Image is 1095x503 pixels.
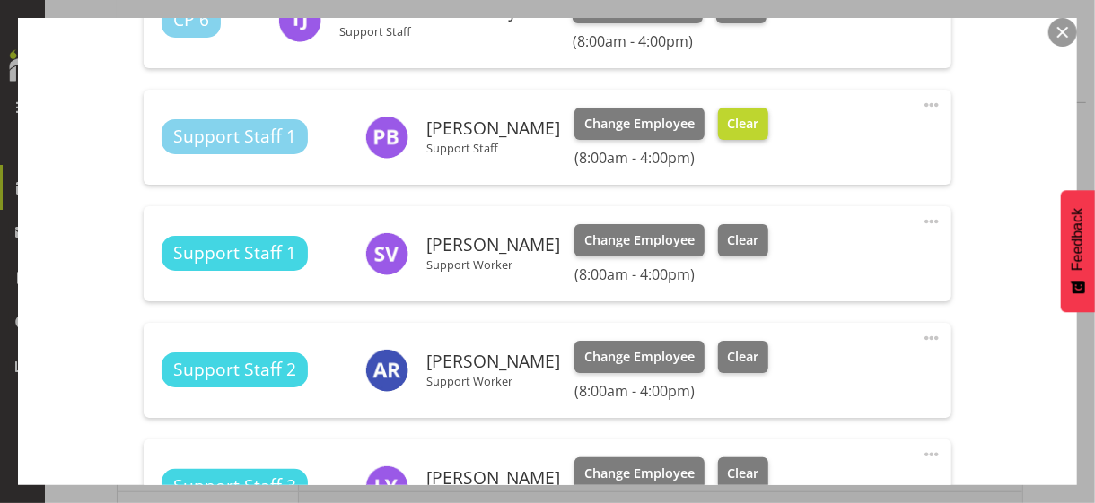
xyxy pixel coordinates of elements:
span: Change Employee [584,347,695,367]
span: Change Employee [584,464,695,483]
span: Clear [727,347,758,367]
h6: (8:00am - 4:00pm) [574,149,768,167]
h6: (8:00am - 4:00pm) [574,265,768,283]
h6: [PERSON_NAME] [426,468,560,488]
button: Change Employee [574,108,705,140]
h6: MAUGA Taueueuese Junior [339,2,558,22]
button: Clear [718,224,769,256]
span: Change Employee [584,114,695,134]
span: Support Staff 3 [173,473,296,499]
button: Change Employee [574,341,705,373]
span: Support Staff 1 [173,240,296,266]
img: piatarihi-bubby-parangi5963.jpg [365,116,408,159]
span: Clear [727,230,758,250]
p: Support Staff [426,141,560,155]
button: Change Employee [574,457,705,490]
button: Clear [718,108,769,140]
span: Support Staff 2 [173,357,296,383]
button: Feedback - Show survey [1061,190,1095,312]
h6: (8:00am - 4:00pm) [574,382,768,400]
button: Clear [718,341,769,373]
h6: (8:00am - 4:00pm) [573,32,766,50]
p: Support Worker [426,374,560,388]
h6: [PERSON_NAME] [426,351,560,371]
span: Support Staff 1 [173,124,296,150]
p: Support Staff [339,24,558,39]
span: CP 6 [173,7,209,33]
p: Support Worker [426,257,560,272]
button: Change Employee [574,224,705,256]
span: Clear [727,464,758,483]
img: aroda-ronak-kumar11417.jpg [365,349,408,392]
button: Clear [718,457,769,490]
h6: [PERSON_NAME] [426,118,560,138]
span: Feedback [1070,208,1086,271]
h6: [PERSON_NAME] [426,235,560,255]
span: Clear [727,114,758,134]
span: Change Employee [584,230,695,250]
img: stella-viau5992.jpg [365,232,408,275]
